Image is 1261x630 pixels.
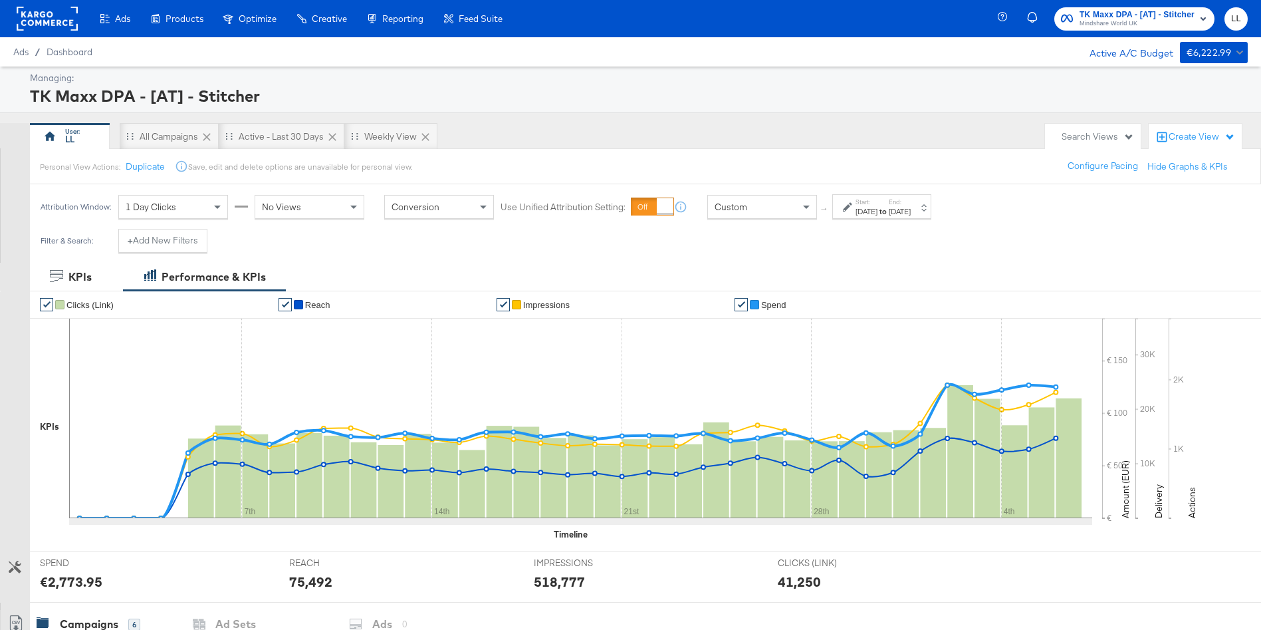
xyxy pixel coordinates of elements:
span: Ads [13,47,29,57]
span: 1 Day Clicks [126,201,176,213]
span: Reporting [382,13,423,24]
span: Optimize [239,13,277,24]
span: Reach [305,300,330,310]
span: Clicks (Link) [66,300,114,310]
span: Feed Suite [459,13,503,24]
div: 41,250 [778,572,821,591]
span: / [29,47,47,57]
span: Products [166,13,203,24]
div: [DATE] [889,206,911,217]
div: LL [65,133,74,146]
a: Dashboard [47,47,92,57]
div: Drag to reorder tab [225,132,233,140]
text: Amount (EUR) [1119,460,1131,518]
div: Filter & Search: [40,236,94,245]
div: Timeline [554,528,588,541]
button: Duplicate [126,160,165,173]
button: Configure Pacing [1058,154,1147,178]
a: ✔ [40,298,53,311]
div: Active A/C Budget [1076,42,1173,62]
text: Delivery [1153,484,1165,518]
div: €2,773.95 [40,572,102,591]
span: TK Maxx DPA - [AT] - Stitcher [1080,8,1195,22]
span: No Views [262,201,301,213]
div: Create View [1169,130,1235,144]
strong: + [128,234,133,247]
span: REACH [289,557,389,569]
span: Spend [761,300,786,310]
div: KPIs [68,269,92,285]
button: TK Maxx DPA - [AT] - StitcherMindshare World UK [1054,7,1214,31]
span: ↑ [818,207,831,212]
label: End: [889,198,911,206]
strong: to [877,206,889,216]
span: Ads [115,13,130,24]
div: 518,777 [534,572,585,591]
span: IMPRESSIONS [534,557,633,569]
button: +Add New Filters [118,229,207,253]
button: €6,222.99 [1180,42,1248,63]
div: Attribution Window: [40,202,112,212]
div: Performance & KPIs [162,269,266,285]
div: TK Maxx DPA - [AT] - Stitcher [30,84,1244,107]
span: Mindshare World UK [1080,19,1195,29]
span: LL [1230,11,1242,27]
a: ✔ [735,298,748,311]
span: Custom [715,201,747,213]
div: [DATE] [856,206,877,217]
span: Impressions [523,300,570,310]
span: Conversion [392,201,439,213]
div: Save, edit and delete options are unavailable for personal view. [188,162,412,172]
div: Weekly View [364,130,417,143]
span: SPEND [40,557,140,569]
span: Creative [312,13,347,24]
div: All Campaigns [140,130,198,143]
div: €6,222.99 [1187,45,1232,61]
div: Drag to reorder tab [126,132,134,140]
div: Managing: [30,72,1244,84]
a: ✔ [279,298,292,311]
a: ✔ [497,298,510,311]
div: 75,492 [289,572,332,591]
div: Active - Last 30 Days [239,130,324,143]
span: CLICKS (LINK) [778,557,877,569]
div: Drag to reorder tab [351,132,358,140]
button: Hide Graphs & KPIs [1147,160,1228,173]
label: Start: [856,198,877,206]
div: KPIs [40,420,59,433]
div: Personal View Actions: [40,162,120,172]
div: Search Views [1062,130,1134,143]
button: LL [1224,7,1248,31]
text: Actions [1186,487,1198,518]
label: Use Unified Attribution Setting: [501,201,626,214]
